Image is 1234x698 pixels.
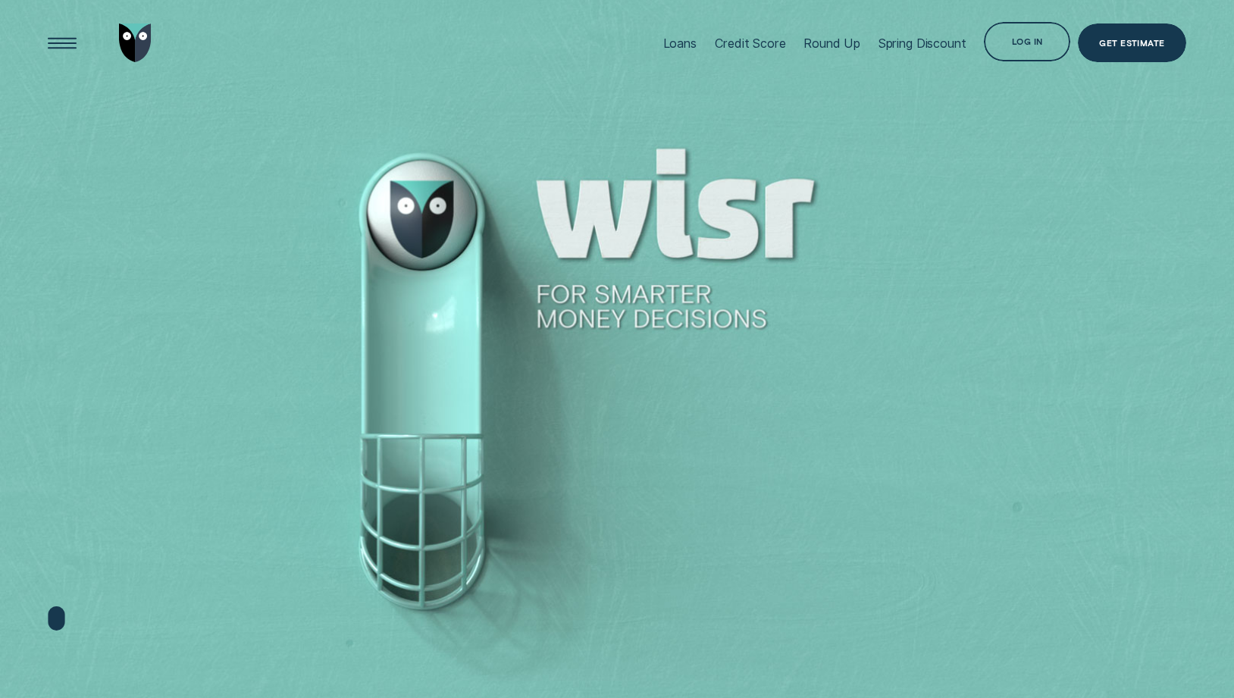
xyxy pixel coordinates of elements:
[119,23,152,62] img: Wisr
[1078,23,1187,62] a: Get Estimate
[803,36,860,51] div: Round Up
[715,36,786,51] div: Credit Score
[663,36,697,51] div: Loans
[984,22,1070,61] button: Log in
[879,36,966,51] div: Spring Discount
[42,23,81,62] button: Open Menu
